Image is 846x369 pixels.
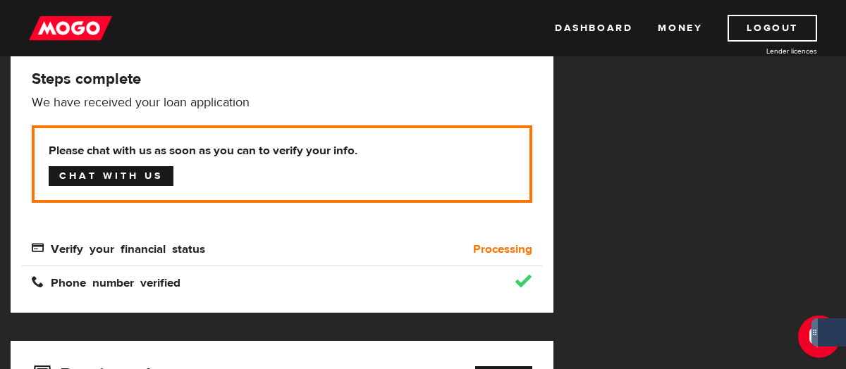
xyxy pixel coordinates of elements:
[787,310,846,369] iframe: LiveChat chat widget
[555,15,632,42] a: Dashboard
[29,15,112,42] img: mogo_logo-11ee424be714fa7cbb0f0f49df9e16ec.png
[658,15,702,42] a: Money
[711,46,817,56] a: Lender licences
[49,142,515,159] b: Please chat with us as soon as you can to verify your info.
[473,241,532,258] b: Processing
[32,69,532,89] h4: Steps complete
[32,242,205,254] span: Verify your financial status
[32,275,180,287] span: Phone number verified
[32,94,532,111] p: We have received your loan application
[49,166,173,186] a: Chat with us
[728,15,817,42] a: Logout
